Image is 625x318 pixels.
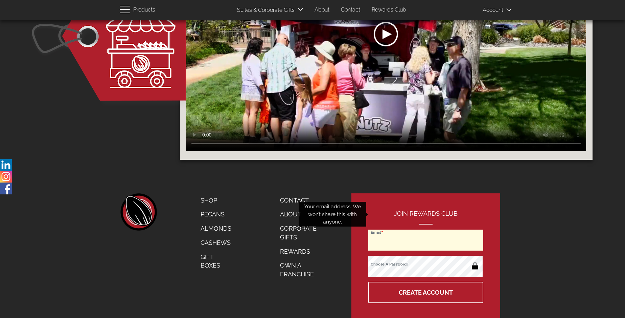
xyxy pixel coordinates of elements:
[368,210,483,225] h2: Join Rewards Club
[133,5,155,15] span: Products
[299,202,366,227] div: Your email address. We won’t share this with anyone.
[195,207,236,221] a: Pecans
[195,236,236,250] a: Cashews
[309,3,334,17] a: About
[275,221,330,244] a: Corporate Gifts
[232,4,297,17] a: Suites & Corporate Gifts
[368,230,483,251] input: Email
[120,193,157,231] a: home
[195,250,236,273] a: Gift Boxes
[195,193,236,208] a: Shop
[368,282,483,303] button: Create Account
[275,207,330,221] a: About
[367,3,411,17] a: Rewards Club
[195,221,236,236] a: Almonds
[275,258,330,281] a: Own a Franchise
[275,193,330,208] a: Contact
[275,245,330,259] a: Rewards
[336,3,365,17] a: Contact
